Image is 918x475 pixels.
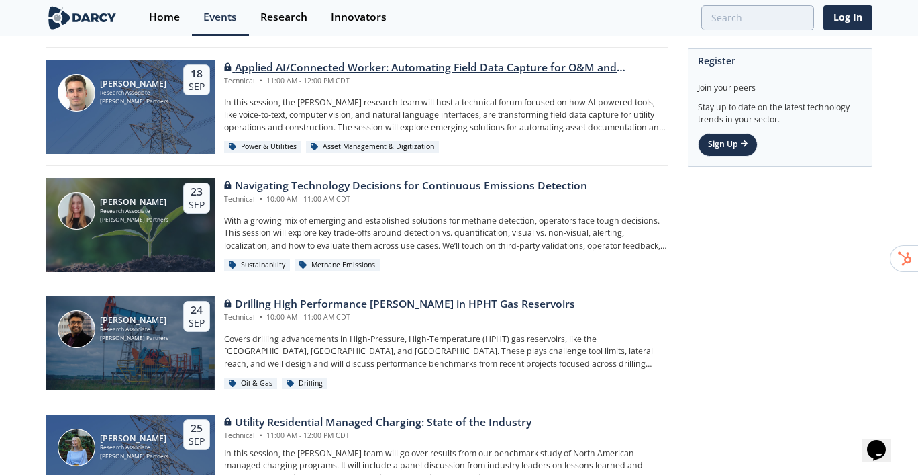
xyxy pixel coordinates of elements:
a: Log In [823,5,872,30]
div: Sep [189,435,205,447]
div: Technical 11:00 AM - 12:00 PM CDT [224,431,531,441]
div: Research Associate [100,443,168,452]
span: • [257,431,264,440]
div: Navigating Technology Decisions for Continuous Emissions Detection [224,178,587,194]
img: Ken Norris [58,74,95,112]
div: Applied AI/Connected Worker: Automating Field Data Capture for O&M and Construction [224,60,668,76]
div: Events [203,12,237,23]
div: Sep [189,317,205,329]
a: Camila Behar [PERSON_NAME] Research Associate [PERSON_NAME] Partners 23 Sep Navigating Technology... [46,178,668,272]
img: Arsalan Ansari [58,310,95,348]
div: Sep [189,81,205,93]
span: • [257,194,264,204]
div: Technical 10:00 AM - 11:00 AM CDT [224,312,575,323]
div: Technical 11:00 AM - 12:00 PM CDT [224,76,668,87]
div: Research [260,12,307,23]
div: Research Associate [100,207,168,216]
div: Drilling [282,378,327,390]
img: Camila Behar [58,192,95,230]
span: • [257,312,264,322]
div: [PERSON_NAME] Partners [100,452,168,461]
a: Ken Norris [PERSON_NAME] Research Associate [PERSON_NAME] Partners 18 Sep Applied AI/Connected Wo... [46,60,668,154]
div: Utility Residential Managed Charging: State of the Industry [224,415,531,431]
div: Research Associate [100,89,168,97]
div: 25 [189,422,205,435]
span: • [257,76,264,85]
div: [PERSON_NAME] [100,79,168,89]
div: Oil & Gas [224,378,277,390]
a: Sign Up [698,133,758,156]
a: Arsalan Ansari [PERSON_NAME] Research Associate [PERSON_NAME] Partners 24 Sep Drilling High Perfo... [46,296,668,390]
div: [PERSON_NAME] Partners [100,334,168,343]
div: Innovators [331,12,387,23]
div: Sustainability [224,259,290,271]
p: With a growing mix of emerging and established solutions for methane detection, operators face to... [224,215,668,252]
p: Covers drilling advancements in High-Pressure, High-Temperature (HPHT) gas reservoirs, like the [... [224,333,668,370]
div: [PERSON_NAME] [100,316,168,325]
div: Home [149,12,180,23]
div: Power & Utilities [224,141,301,153]
div: Methane Emissions [295,259,380,271]
div: Technical 10:00 AM - 11:00 AM CDT [224,194,587,205]
div: 24 [189,304,205,317]
div: Sep [189,199,205,211]
div: Research Associate [100,325,168,334]
div: 18 [189,67,205,81]
div: Register [698,49,862,73]
input: Advanced Search [701,5,814,30]
div: Asset Management & Digitization [306,141,439,153]
div: 23 [189,185,205,199]
div: Drilling High Performance [PERSON_NAME] in HPHT Gas Reservoirs [224,296,575,312]
div: Stay up to date on the latest technology trends in your sector. [698,94,862,126]
img: Elizabeth Wilson [58,429,95,466]
div: Join your peers [698,73,862,94]
div: [PERSON_NAME] Partners [100,97,168,106]
iframe: chat widget [862,421,905,462]
p: In this session, the [PERSON_NAME] research team will host a technical forum focused on how AI-po... [224,97,668,134]
div: [PERSON_NAME] [100,434,168,443]
div: [PERSON_NAME] Partners [100,216,168,224]
div: [PERSON_NAME] [100,198,168,207]
img: logo-wide.svg [46,6,119,30]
